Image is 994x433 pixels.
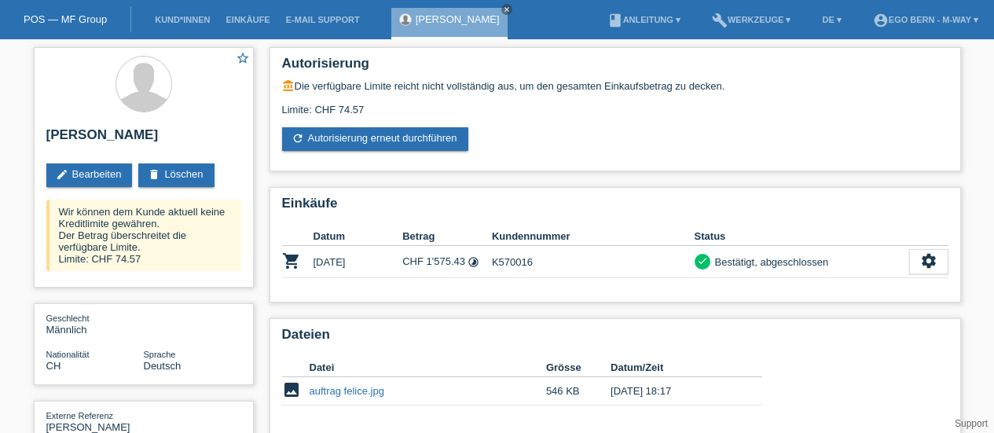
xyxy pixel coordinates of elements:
[501,4,512,15] a: close
[611,377,739,405] td: [DATE] 18:17
[147,15,218,24] a: Kund*innen
[503,6,511,13] i: close
[402,227,492,246] th: Betrag
[492,246,695,278] td: K570016
[920,252,937,270] i: settings
[873,13,889,28] i: account_circle
[607,13,623,28] i: book
[236,51,250,68] a: star_border
[282,79,295,92] i: account_balance
[282,380,301,399] i: image
[282,79,948,92] div: Die verfügbare Limite reicht nicht vollständig aus, um den gesamten Einkaufsbetrag zu decken.
[56,168,68,181] i: edit
[46,409,144,433] div: [PERSON_NAME]
[218,15,277,24] a: Einkäufe
[546,358,611,377] th: Grösse
[310,358,546,377] th: Datei
[46,200,241,271] div: Wir können dem Kunde aktuell keine Kreditlimite gewähren. Der Betrag überschreitet die verfügbare...
[710,254,829,270] div: Bestätigt, abgeschlossen
[314,246,403,278] td: [DATE]
[468,256,479,268] i: Fixe Raten (24 Raten)
[310,385,384,397] a: auftrag felice.jpg
[611,358,739,377] th: Datum/Zeit
[492,227,695,246] th: Kundennummer
[282,251,301,270] i: POSP00027386
[46,127,241,151] h2: [PERSON_NAME]
[148,168,160,181] i: delete
[955,418,988,429] a: Support
[138,163,214,187] a: deleteLöschen
[314,227,403,246] th: Datum
[282,327,948,350] h2: Dateien
[144,350,176,359] span: Sprache
[402,246,492,278] td: CHF 1'575.43
[814,15,849,24] a: DE ▾
[282,56,948,79] h2: Autorisierung
[46,350,90,359] span: Nationalität
[46,314,90,323] span: Geschlecht
[282,127,468,151] a: refreshAutorisierung erneut durchführen
[278,15,368,24] a: E-Mail Support
[46,163,133,187] a: editBearbeiten
[865,15,986,24] a: account_circleEGO Bern - m-way ▾
[600,15,688,24] a: bookAnleitung ▾
[695,227,909,246] th: Status
[282,196,948,219] h2: Einkäufe
[46,360,61,372] span: Schweiz
[46,312,144,336] div: Männlich
[46,411,114,420] span: Externe Referenz
[292,132,304,145] i: refresh
[546,377,611,405] td: 546 KB
[704,15,799,24] a: buildWerkzeuge ▾
[697,255,708,266] i: check
[416,13,500,25] a: [PERSON_NAME]
[236,51,250,65] i: star_border
[712,13,728,28] i: build
[144,360,182,372] span: Deutsch
[24,13,107,25] a: POS — MF Group
[282,92,948,116] div: Limite: CHF 74.57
